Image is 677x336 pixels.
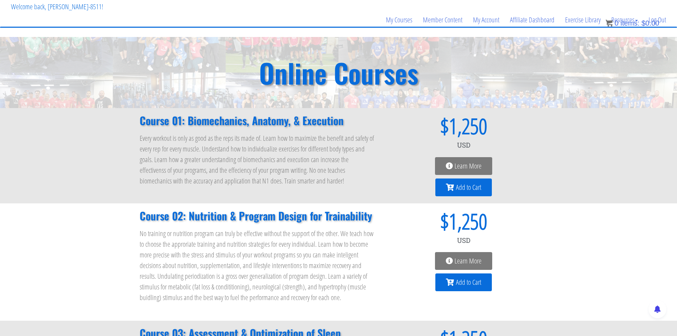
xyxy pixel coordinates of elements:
[390,137,538,154] div: USD
[390,115,449,137] span: $
[606,20,613,27] img: icon11.png
[140,133,376,186] p: Every workout is only as good as the reps its made of. Learn how to maximize the benefit and safe...
[390,210,449,232] span: $
[620,19,639,27] span: items:
[606,3,643,37] a: Resources
[435,273,492,291] a: Add to Cart
[418,3,468,37] a: Member Content
[641,19,659,27] bdi: 0.00
[641,19,645,27] span: $
[435,252,492,270] a: Learn More
[468,3,505,37] a: My Account
[455,162,482,170] span: Learn More
[614,19,618,27] span: 0
[606,19,659,27] a: 0 items: $0.00
[140,115,376,126] h2: Course 01: Biomechanics, Anatomy, & Execution
[643,3,671,37] a: Log Out
[140,210,376,221] h2: Course 02: Nutrition & Program Design for Trainability
[455,257,482,265] span: Learn More
[449,210,487,232] span: 1,250
[259,59,418,86] h2: Online Courses
[560,3,606,37] a: Exercise Library
[390,232,538,249] div: USD
[456,184,481,191] span: Add to Cart
[435,157,492,175] a: Learn More
[381,3,418,37] a: My Courses
[435,178,492,196] a: Add to Cart
[456,279,481,286] span: Add to Cart
[505,3,560,37] a: Affiliate Dashboard
[140,228,376,303] p: No training or nutrition program can truly be effective without the support of the other. We teac...
[449,115,487,137] span: 1,250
